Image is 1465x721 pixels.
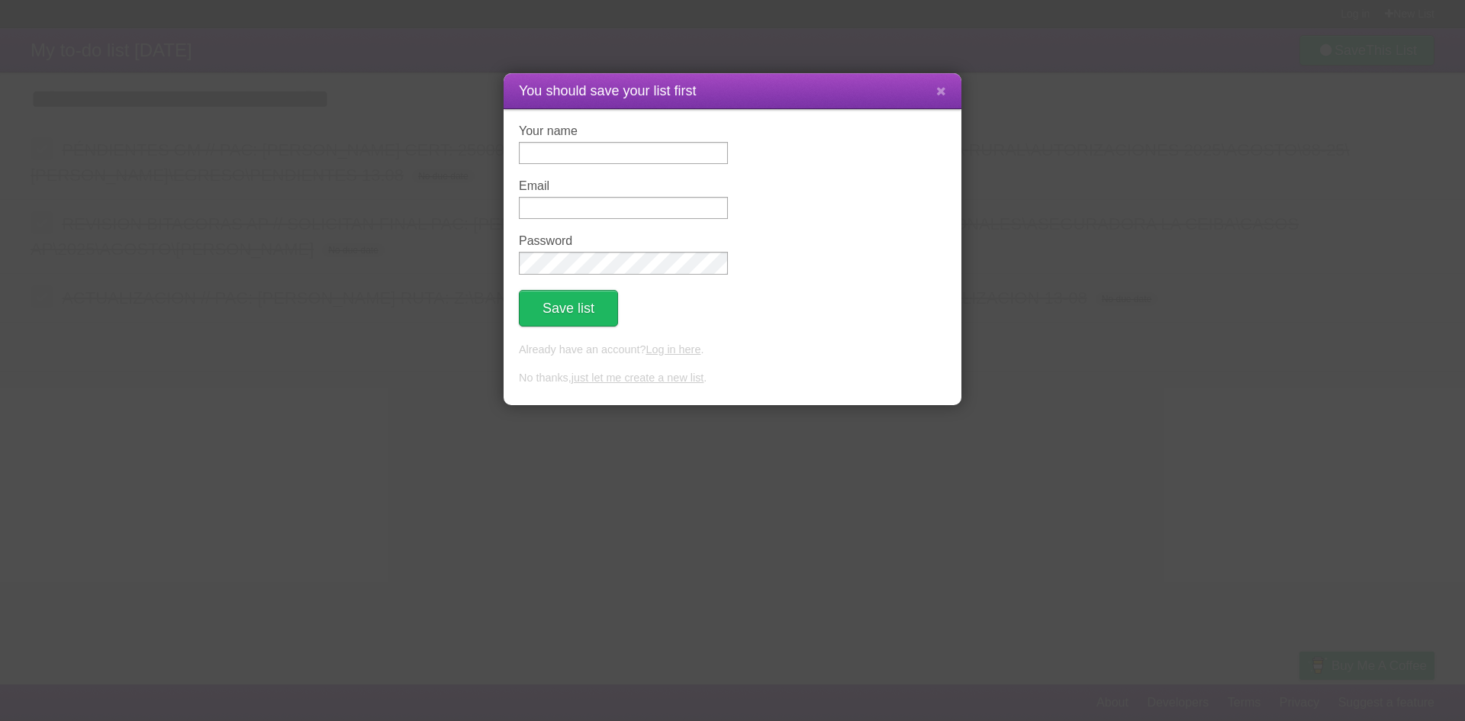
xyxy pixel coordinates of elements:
button: Save list [519,290,618,327]
label: Your name [519,124,728,138]
p: No thanks, . [519,370,946,387]
label: Password [519,234,728,248]
label: Email [519,179,728,193]
a: just let me create a new list [572,372,704,384]
p: Already have an account? . [519,342,946,359]
h1: You should save your list first [519,81,946,101]
a: Log in here [646,343,700,356]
